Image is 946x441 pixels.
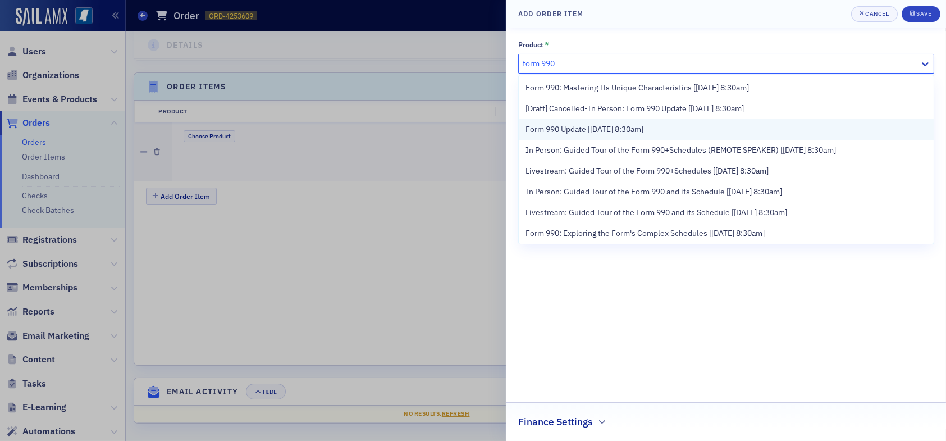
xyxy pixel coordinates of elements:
button: Cancel [851,6,898,22]
h4: Add Order Item [518,8,583,19]
span: Form 990: Mastering Its Unique Characteristics [[DATE] 8:30am] [525,82,749,94]
div: Product [518,40,543,49]
abbr: This field is required [545,40,549,50]
button: Save [902,6,940,22]
span: [Draft] Cancelled-In Person: Form 990 Update [[DATE] 8:30am] [525,103,744,115]
h2: Finance Settings [518,415,593,429]
span: Form 990: Exploring the Form's Complex Schedules [[DATE] 8:30am] [525,228,765,239]
span: In Person: Guided Tour of the Form 990 and its Schedule [[DATE] 8:30am] [525,186,782,198]
span: Form 990 Update [[DATE] 8:30am] [525,124,643,135]
span: Livestream: Guided Tour of the Form 990+Schedules [[DATE] 8:30am] [525,165,769,177]
div: Save [916,11,931,17]
span: Livestream: Guided Tour of the Form 990 and its Schedule [[DATE] 8:30am] [525,207,787,219]
div: Cancel [865,11,889,17]
span: In Person: Guided Tour of the Form 990+Schedules (REMOTE SPEAKER) [[DATE] 8:30am] [525,144,836,156]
